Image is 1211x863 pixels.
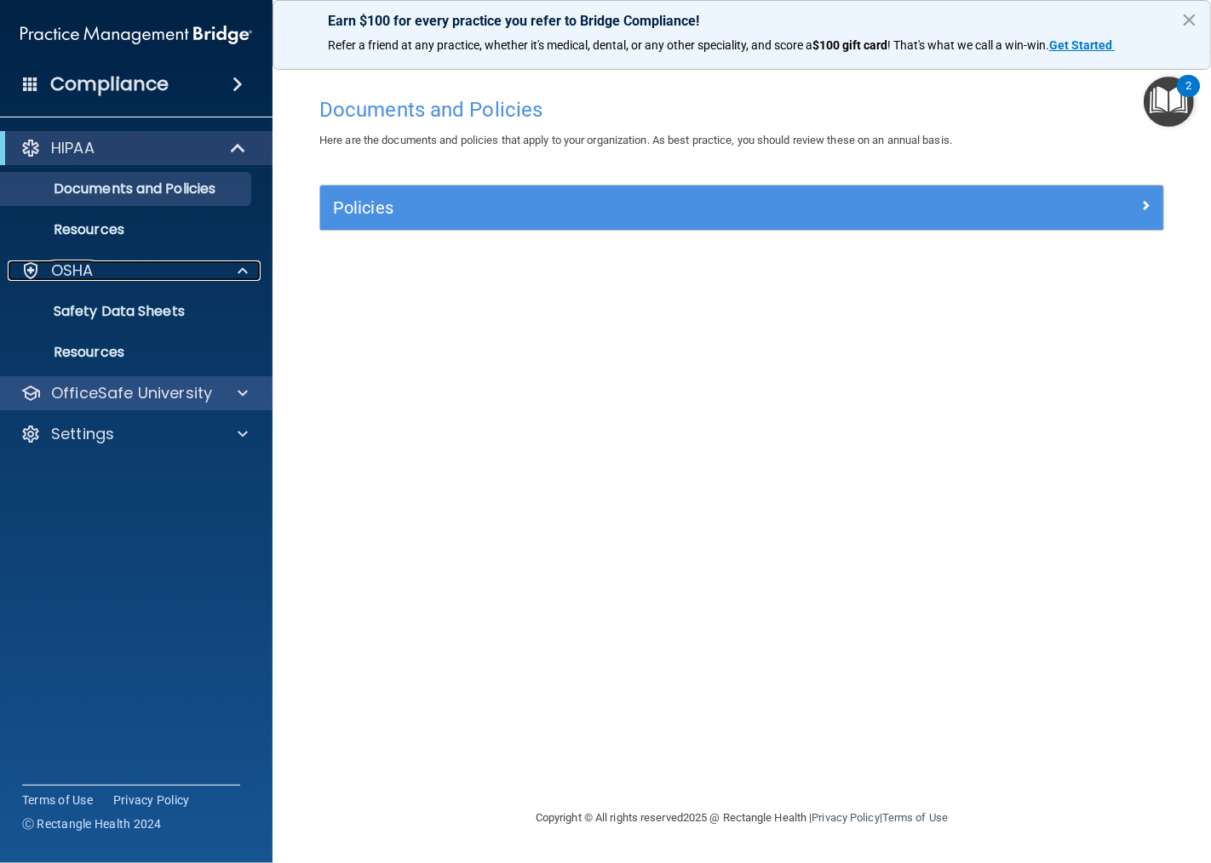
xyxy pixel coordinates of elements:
span: Here are the documents and policies that apply to your organization. As best practice, you should... [319,134,952,146]
div: 2 [1185,86,1191,108]
h4: Documents and Policies [319,99,1164,121]
p: Resources [11,221,244,238]
button: Close [1181,6,1197,33]
h5: Policies [333,198,940,217]
a: Privacy Policy [113,792,190,809]
span: Refer a friend at any practice, whether it's medical, dental, or any other speciality, and score a [328,38,812,52]
p: Documents and Policies [11,180,244,197]
a: OSHA [20,260,248,281]
p: OSHA [51,260,94,281]
p: Resources [11,344,244,361]
button: Open Resource Center, 2 new notifications [1144,77,1194,127]
span: Ⓒ Rectangle Health 2024 [22,815,162,832]
a: Terms of Use [22,792,93,809]
strong: $100 gift card [812,38,887,52]
p: OfficeSafe University [51,383,212,403]
p: Earn $100 for every practice you refer to Bridge Compliance! [328,13,1156,29]
a: Settings [20,424,248,444]
p: Settings [51,424,114,444]
strong: Get Started [1049,38,1112,52]
a: HIPAA [20,138,247,158]
a: Get Started [1049,38,1115,52]
a: Privacy Policy [812,811,879,824]
a: Terms of Use [882,811,948,824]
p: HIPAA [51,138,95,158]
h4: Compliance [50,72,169,96]
div: Copyright © All rights reserved 2025 @ Rectangle Health | | [431,791,1053,845]
img: PMB logo [20,18,252,52]
a: OfficeSafe University [20,383,248,403]
a: Policies [333,194,1151,221]
p: Safety Data Sheets [11,303,244,320]
span: ! That's what we call a win-win. [887,38,1049,52]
